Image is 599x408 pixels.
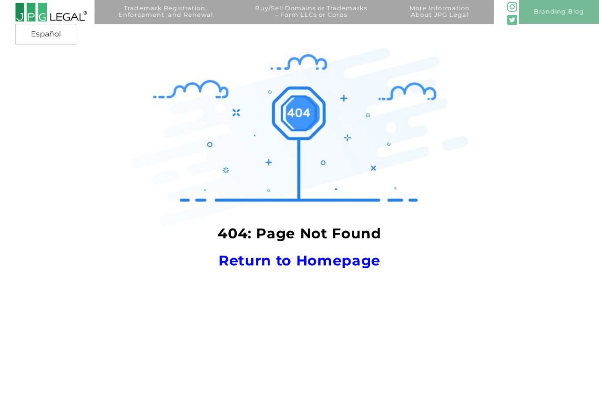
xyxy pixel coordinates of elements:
[507,2,517,12] img: glyph-logo_May2016-green3-90.png
[237,5,386,29] a: Buy/Sell Domains or Trademarks– Form LLCs or Corps
[15,2,87,22] img: 2016-logo-black-letters-3-r.png
[507,15,517,25] img: Twitter_Social_Icon_Rounded_Square_Color-mid-green3-90.png
[101,5,231,29] a: Trademark Registration,Enforcement, and Renewal
[18,26,73,43] a: Español
[219,252,380,269] a: Return to Homepage
[131,48,468,227] img: 404 error
[392,5,488,29] a: More InformationAbout JPG Legal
